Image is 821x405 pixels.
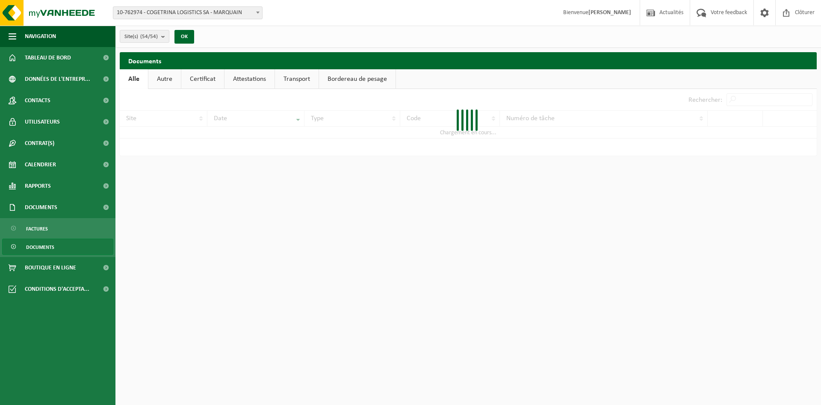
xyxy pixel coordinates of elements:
a: Factures [2,220,113,236]
span: Calendrier [25,154,56,175]
a: Certificat [181,69,224,89]
span: Contacts [25,90,50,111]
a: Attestations [224,69,275,89]
span: Site(s) [124,30,158,43]
span: Documents [26,239,54,255]
button: Site(s)(54/54) [120,30,169,43]
h2: Documents [120,52,817,69]
span: Utilisateurs [25,111,60,133]
span: Conditions d'accepta... [25,278,89,300]
a: Documents [2,239,113,255]
a: Transport [275,69,319,89]
span: Rapports [25,175,51,197]
span: Documents [25,197,57,218]
count: (54/54) [140,34,158,39]
strong: [PERSON_NAME] [588,9,631,16]
a: Bordereau de pesage [319,69,396,89]
a: Alle [120,69,148,89]
button: OK [174,30,194,44]
a: Autre [148,69,181,89]
span: Navigation [25,26,56,47]
span: 10-762974 - COGETRINA LOGISTICS SA - MARQUAIN [113,6,263,19]
span: Factures [26,221,48,237]
span: 10-762974 - COGETRINA LOGISTICS SA - MARQUAIN [113,7,262,19]
span: Tableau de bord [25,47,71,68]
span: Données de l'entrepr... [25,68,90,90]
span: Boutique en ligne [25,257,76,278]
span: Contrat(s) [25,133,54,154]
